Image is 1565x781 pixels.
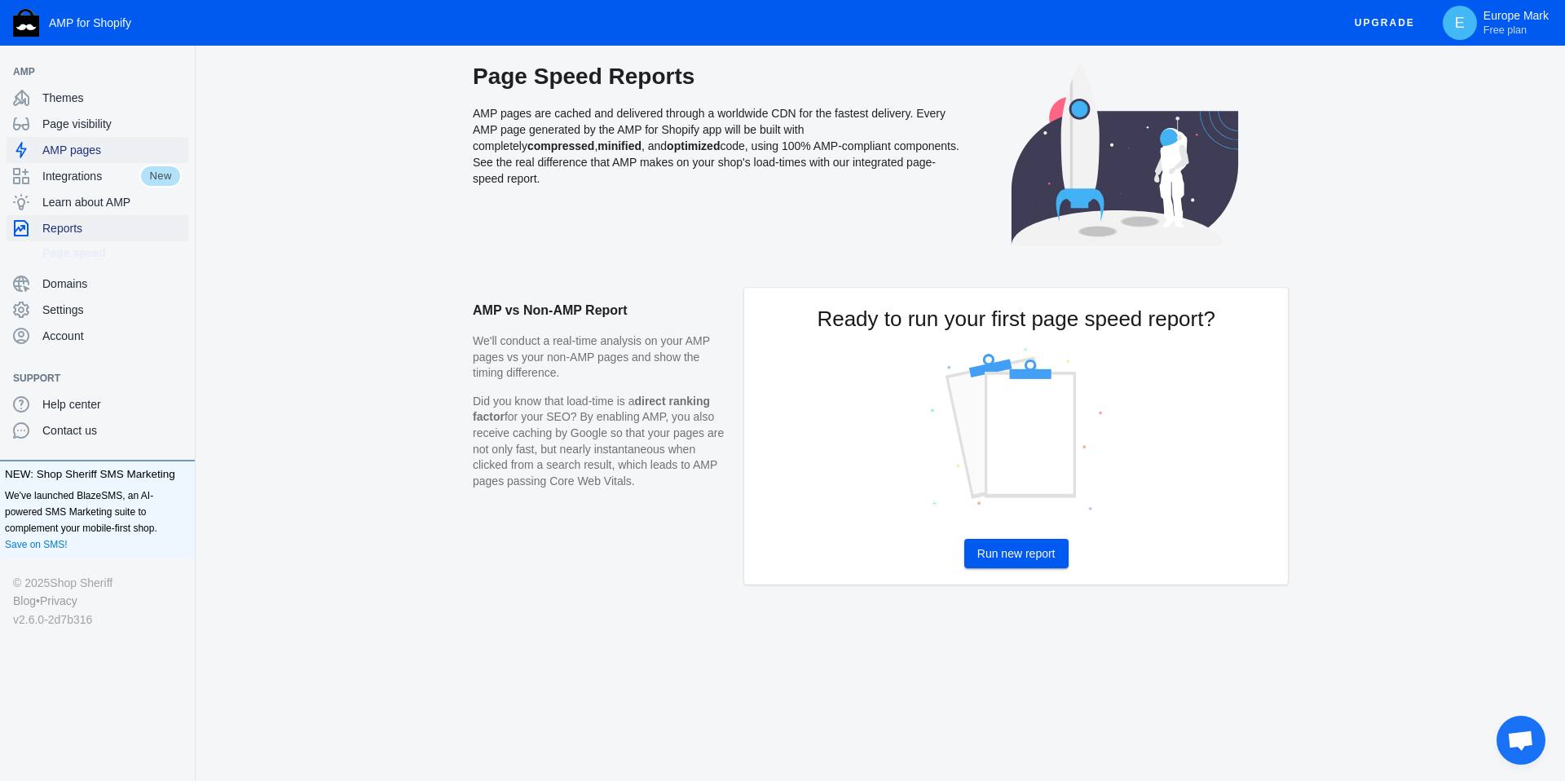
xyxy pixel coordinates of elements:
span: AMP for Shopify [49,16,131,29]
div: v2.6.0-2d7b316 [13,611,182,629]
div: © 2025 [13,574,182,592]
span: Page speed [42,245,182,261]
p: Europe Mark [1483,9,1549,37]
button: Add a sales channel [165,375,192,382]
a: AMP pages [7,137,188,163]
img: Shop Sheriff Logo [13,9,39,37]
span: Settings [42,302,182,318]
a: Privacy [40,592,77,610]
span: AMP pages [42,142,182,158]
a: Save on SMS! [5,536,68,553]
a: Contact us [7,417,188,443]
span: Run new report [977,547,1056,560]
a: Blog [13,592,36,610]
button: Upgrade [1342,8,1428,38]
a: Learn about AMP [7,189,188,215]
div: Open chat [1497,716,1545,765]
h2: Ready to run your first page speed report? [760,304,1272,333]
span: New [139,165,182,188]
span: Support [13,370,165,386]
span: Page visibility [42,116,182,132]
p: Did you know that load-time is a for your SEO? By enabling AMP, you also receive caching by Googl... [473,394,728,490]
span: Free plan [1483,24,1527,37]
span: Account [42,328,182,344]
span: Domains [42,276,182,292]
strong: optimized [667,139,720,152]
span: Integrations [42,168,139,184]
a: Account [7,323,188,349]
a: Settings [7,297,188,323]
a: Reports [7,215,188,241]
a: Themes [7,85,188,111]
h2: Page Speed Reports [473,62,962,91]
strong: minified [597,139,641,152]
h2: AMP vs Non-AMP Report [473,288,728,333]
span: AMP [13,64,165,80]
strong: compressed [527,139,594,152]
span: Help center [42,396,182,413]
a: Domains [7,271,188,297]
a: IntegrationsNew [7,163,188,189]
p: We'll conduct a real-time analysis on your AMP pages vs your non-AMP pages and show the timing di... [473,333,728,382]
a: Page visibility [7,111,188,137]
span: Reports [42,220,182,236]
span: Learn about AMP [42,194,182,210]
span: Themes [42,90,182,106]
div: AMP pages are cached and delivered through a worldwide CDN for the fastest delivery. Every AMP pa... [473,62,962,262]
span: E [1452,15,1468,31]
button: Run new report [964,539,1069,568]
div: • [13,592,182,610]
span: Upgrade [1355,8,1415,38]
button: Add a sales channel [165,68,192,75]
span: Contact us [42,422,182,439]
a: Shop Sheriff [50,574,112,592]
a: Page speed [36,241,188,264]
